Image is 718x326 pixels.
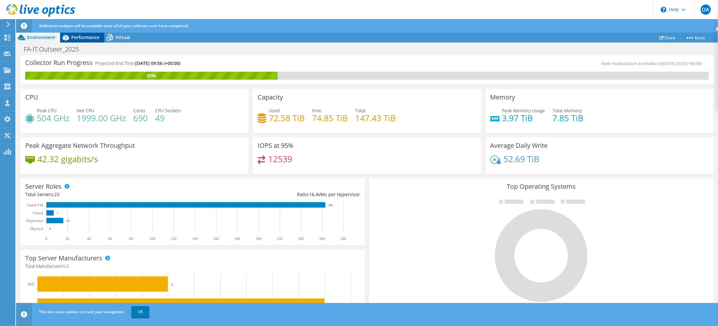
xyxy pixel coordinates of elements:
h4: 72.58 TiB [269,115,305,122]
text: Hypervisor [26,219,43,223]
text: 7 [57,211,59,215]
a: Share [654,33,681,43]
span: 16.4 [309,191,318,197]
text: 260 [319,236,325,241]
h3: Top Server Manufacturers [25,255,102,262]
span: Virtual [115,34,130,40]
div: Total Servers: [25,191,192,198]
a: More [680,33,710,43]
text: 263 [329,203,333,207]
span: Used [269,107,280,114]
h4: Projected End Time: [95,60,180,67]
svg: \n [661,7,667,12]
text: 0 [50,227,51,230]
h3: CPU [25,94,38,101]
span: 2 [66,263,69,269]
div: Ratio: VMs per Hypervisor [192,191,360,198]
text: 40 [87,236,91,241]
a: OK [131,306,149,318]
h4: 74.85 TiB [312,115,348,122]
h3: Peak Aggregate Network Throughput [25,142,135,149]
span: CPU Sockets [155,107,181,114]
h4: 12539 [268,155,292,163]
text: 0 [45,236,47,241]
span: Performance [71,34,99,40]
span: 23 [54,191,59,197]
h4: 49 [155,115,181,122]
span: Environment [27,34,55,40]
span: Total Memory [553,107,582,114]
h4: 7.85 TiB [553,115,584,122]
text: 280 [340,236,346,241]
text: 140 [192,236,198,241]
h4: 52.69 TiB [504,155,540,163]
text: 120 [171,236,176,241]
h4: 1999.00 GHz [77,115,126,122]
span: Next recalculation available at [601,60,706,66]
span: Peak Memory Usage [502,107,545,114]
span: Cores [133,107,145,114]
text: 80 [129,236,133,241]
span: Net CPU [77,107,94,114]
h3: Capacity [258,94,283,101]
span: [DATE] 09:56 (+00:00) [135,60,180,66]
h4: Total Manufacturers: [25,263,360,270]
h1: FA-IT.Outseer_2025 [21,46,89,53]
text: 240 [298,236,304,241]
h3: Top Operating Systems [374,183,709,190]
h3: Average Daily Write [490,142,548,149]
span: Free [312,107,321,114]
text: 200 [256,236,261,241]
text: 16 [66,219,70,222]
h4: 42.32 gigabits/s [37,155,98,163]
text: Virtual [33,211,43,215]
text: 5 [171,282,173,286]
span: This site uses cookies to track your navigation. [39,309,125,314]
text: 20 [66,236,69,241]
text: Guest VM [27,203,43,207]
div: 37% [25,72,277,79]
text: 160 [213,236,219,241]
span: Additional analysis will be available once all of your collector runs have completed. [39,23,189,28]
text: Dell [27,282,34,286]
text: 220 [277,236,283,241]
text: 60 [108,236,112,241]
h3: Server Roles [25,183,62,190]
h3: IOPS at 95% [258,142,293,149]
h4: 147.43 TiB [355,115,396,122]
text: 180 [234,236,240,241]
span: [DATE] 20:02 (+00:00) [662,60,702,66]
text: Physical [30,227,43,231]
h3: Memory [490,94,515,101]
span: OA [701,4,711,15]
h4: 690 [133,115,148,122]
h4: 504 GHz [37,115,69,122]
span: Total [355,107,366,114]
span: Peak CPU [37,107,57,114]
text: 100 [150,236,155,241]
h4: 3.97 TiB [502,115,545,122]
